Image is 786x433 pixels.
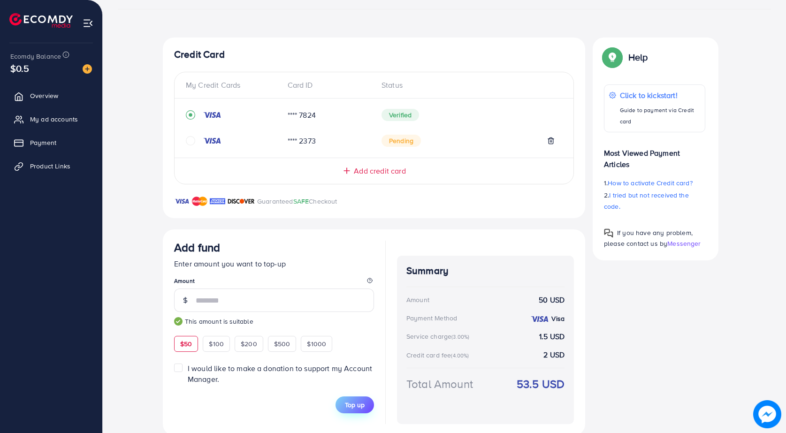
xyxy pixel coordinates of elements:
img: brand [174,196,190,207]
span: How to activate Credit card? [608,178,692,188]
p: Help [628,52,648,63]
a: Product Links [7,157,95,175]
div: Payment Method [406,313,457,323]
small: (3.00%) [451,333,469,341]
span: If you have any problem, please contact us by [604,228,693,248]
span: I tried but not received the code. [604,190,689,211]
span: My ad accounts [30,114,78,124]
span: $1000 [307,339,326,349]
small: This amount is suitable [174,317,374,326]
div: Card ID [280,80,374,91]
span: Payment [30,138,56,147]
strong: 50 USD [539,295,565,305]
span: Ecomdy Balance [10,52,61,61]
p: Click to kickstart! [620,90,700,101]
img: logo [9,13,73,28]
div: Total Amount [406,376,473,392]
svg: record circle [186,110,195,120]
img: credit [203,111,221,119]
div: Service charge [406,332,472,341]
img: brand [192,196,207,207]
strong: Visa [551,314,565,323]
strong: 53.5 USD [517,376,565,392]
div: My Credit Cards [186,80,280,91]
img: brand [228,196,255,207]
span: $50 [180,339,192,349]
div: Amount [406,295,429,304]
p: Guide to payment via Credit card [620,105,700,127]
button: Top up [336,396,374,413]
p: Most Viewed Payment Articles [604,140,705,170]
span: $200 [241,339,257,349]
p: 1. [604,177,705,189]
span: Top up [345,400,365,410]
span: I would like to make a donation to support my Account Manager. [188,363,372,384]
img: credit [530,315,549,323]
span: Product Links [30,161,70,171]
img: Popup guide [604,228,613,238]
span: $100 [209,339,224,349]
h3: Add fund [174,241,220,254]
div: Credit card fee [406,350,472,360]
h4: Credit Card [174,49,574,61]
img: image [753,400,781,428]
svg: circle [186,136,195,145]
h4: Summary [406,265,565,277]
span: $500 [274,339,290,349]
span: Overview [30,91,58,100]
p: 2. [604,190,705,212]
img: brand [210,196,225,207]
img: Popup guide [604,49,621,66]
small: (4.00%) [451,352,469,359]
p: Enter amount you want to top-up [174,258,374,269]
img: credit [203,137,221,144]
a: Payment [7,133,95,152]
strong: 1.5 USD [539,331,565,342]
img: menu [83,18,93,29]
img: guide [174,317,183,326]
span: SAFE [293,197,309,206]
div: Status [374,80,562,91]
legend: Amount [174,277,374,289]
strong: 2 USD [543,349,565,360]
img: image [83,64,92,74]
a: Overview [7,86,95,105]
a: My ad accounts [7,110,95,129]
span: Messenger [667,239,701,248]
span: Pending [382,135,421,147]
span: Add credit card [354,166,405,176]
span: Verified [382,109,419,121]
p: Guaranteed Checkout [257,196,337,207]
span: $0.5 [10,61,30,75]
